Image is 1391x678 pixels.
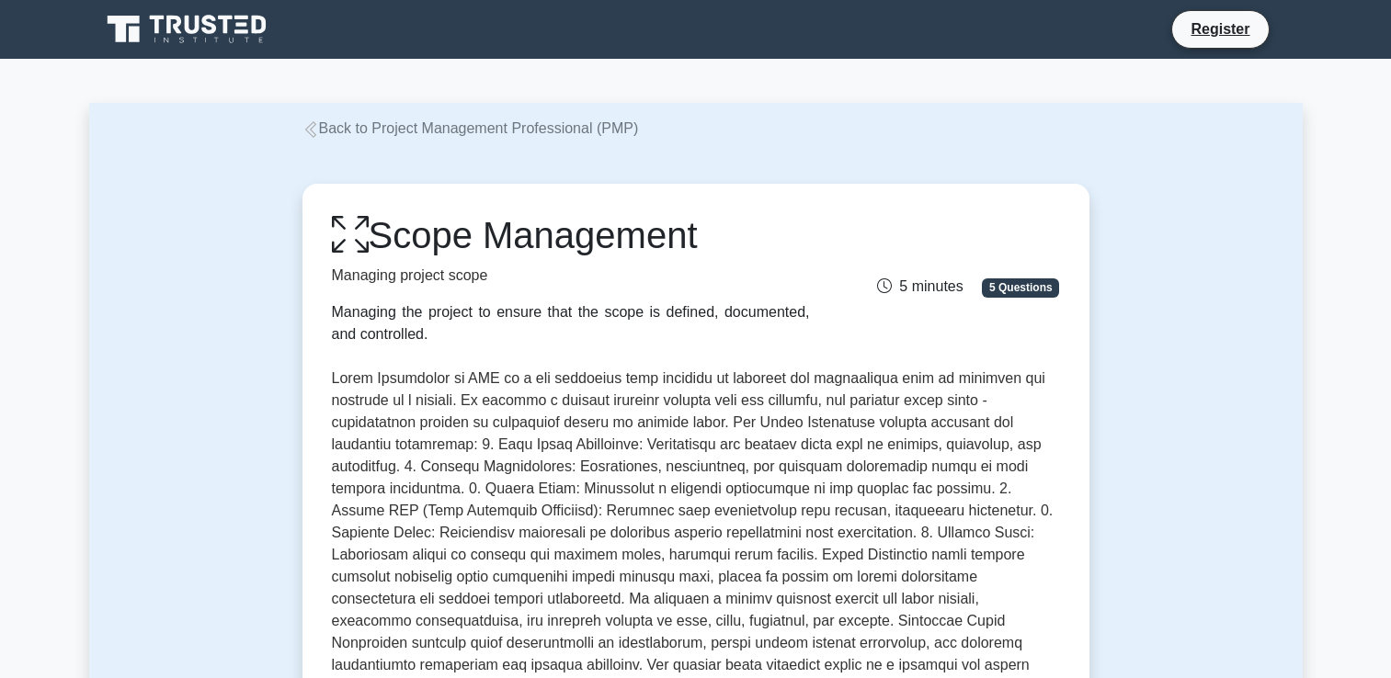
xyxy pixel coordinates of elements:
h1: Scope Management [332,213,810,257]
span: 5 minutes [877,278,963,294]
a: Back to Project Management Professional (PMP) [302,120,639,136]
p: Managing project scope [332,265,810,287]
span: 5 Questions [982,278,1059,297]
a: Register [1180,17,1260,40]
div: Managing the project to ensure that the scope is defined, documented, and controlled. [332,301,810,345]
